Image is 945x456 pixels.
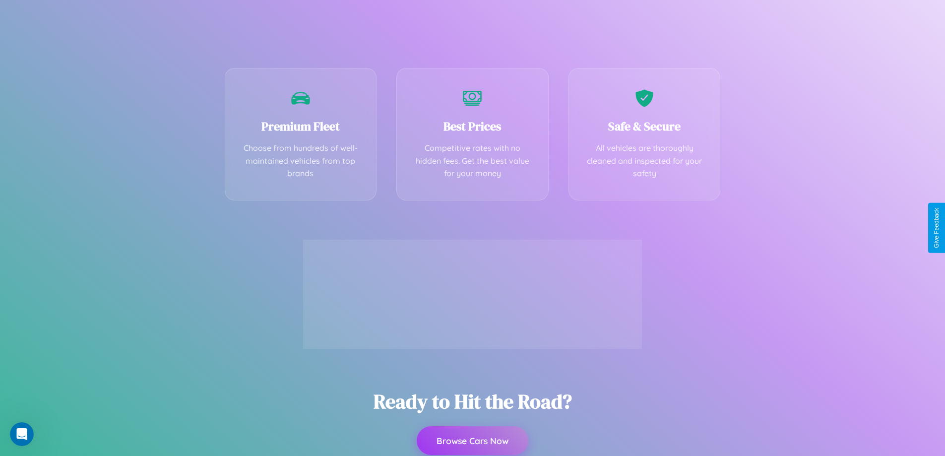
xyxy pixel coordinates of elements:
[584,118,705,134] h3: Safe & Secure
[933,208,940,248] div: Give Feedback
[412,118,533,134] h3: Best Prices
[417,426,528,455] button: Browse Cars Now
[412,142,533,180] p: Competitive rates with no hidden fees. Get the best value for your money
[324,280,622,308] p: "Amazing service! Found the perfect car for my weekend getaway. Highly recommend CarGo!"
[584,142,705,180] p: All vehicles are thoroughly cleaned and inspected for your safety
[240,142,362,180] p: Choose from hundreds of well-maintained vehicles from top brands
[374,388,572,415] h2: Ready to Hit the Road?
[324,315,622,328] p: - [PERSON_NAME]
[10,422,34,446] iframe: Intercom live chat
[240,118,362,134] h3: Premium Fleet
